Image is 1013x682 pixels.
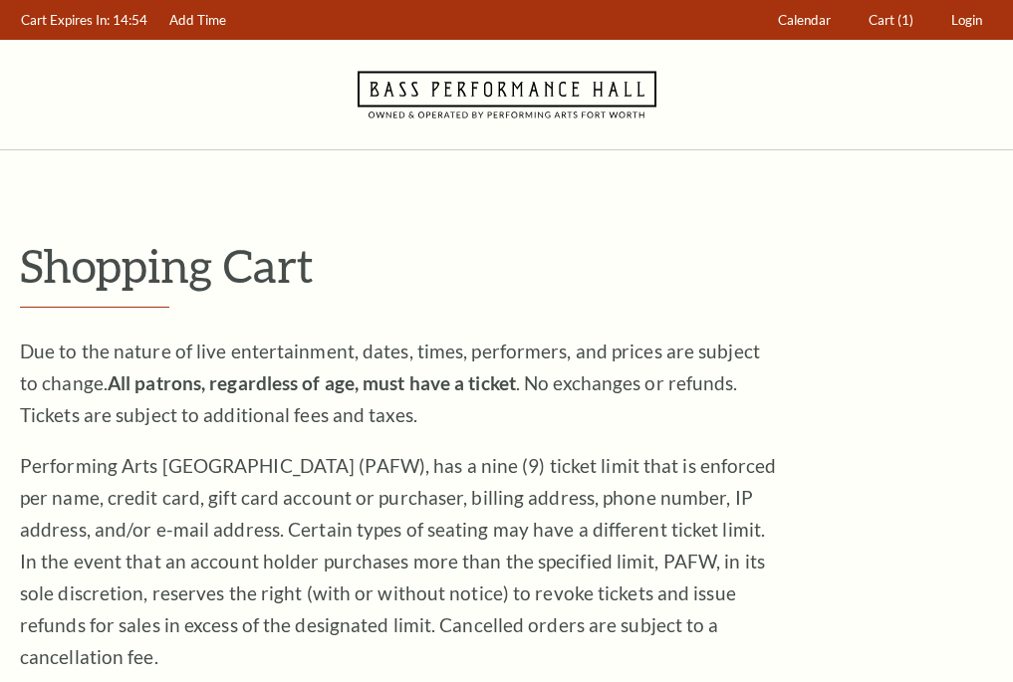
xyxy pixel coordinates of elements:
[897,12,913,28] span: (1)
[860,1,923,40] a: Cart (1)
[769,1,841,40] a: Calendar
[20,340,760,426] span: Due to the nature of live entertainment, dates, times, performers, and prices are subject to chan...
[942,1,992,40] a: Login
[108,371,516,394] strong: All patrons, regardless of age, must have a ticket
[21,12,110,28] span: Cart Expires In:
[113,12,147,28] span: 14:54
[20,450,777,673] p: Performing Arts [GEOGRAPHIC_DATA] (PAFW), has a nine (9) ticket limit that is enforced per name, ...
[778,12,831,28] span: Calendar
[20,240,993,291] p: Shopping Cart
[160,1,236,40] a: Add Time
[951,12,982,28] span: Login
[869,12,894,28] span: Cart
